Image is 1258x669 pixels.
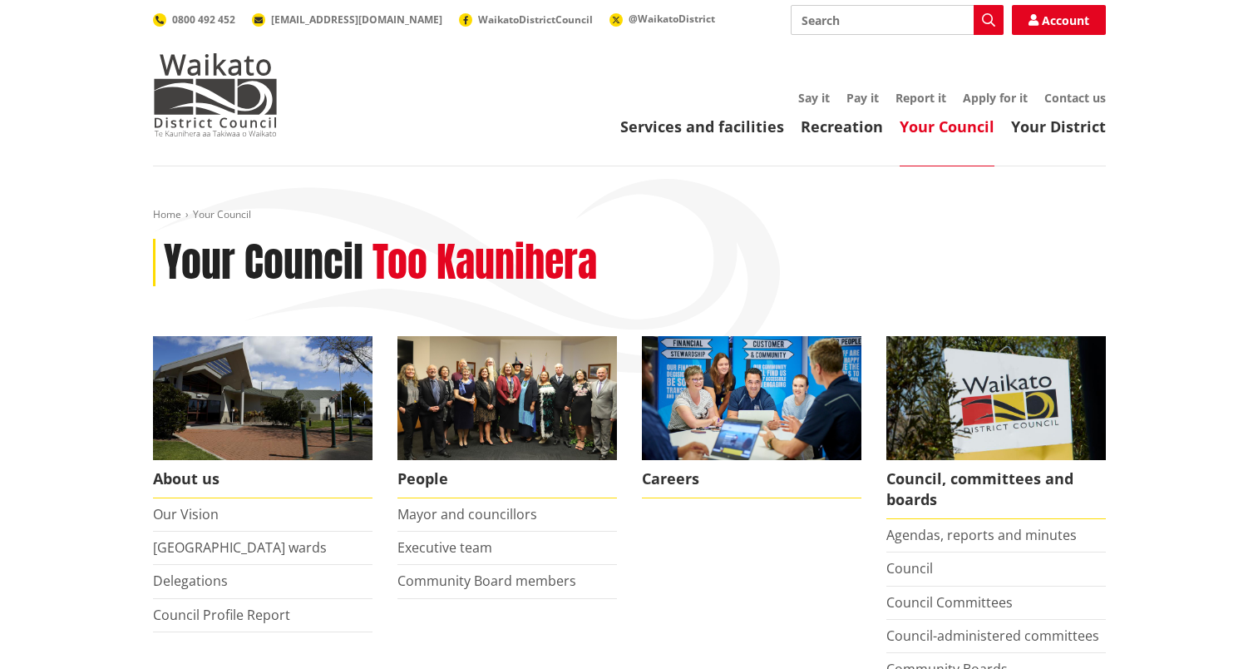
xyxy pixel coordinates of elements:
a: Apply for it [963,90,1028,106]
a: Council Profile Report [153,606,290,624]
a: Agendas, reports and minutes [886,526,1077,544]
a: Your District [1011,116,1106,136]
a: Pay it [846,90,879,106]
a: @WaikatoDistrict [609,12,715,26]
a: 0800 492 452 [153,12,235,27]
nav: breadcrumb [153,208,1106,222]
a: WDC Building 0015 About us [153,336,372,498]
a: Careers [642,336,861,498]
span: Your Council [193,207,251,221]
span: Council, committees and boards [886,460,1106,519]
span: People [397,460,617,498]
a: Recreation [801,116,883,136]
a: Contact us [1044,90,1106,106]
a: Mayor and councillors [397,505,537,523]
a: WaikatoDistrictCouncil [459,12,593,27]
a: Say it [798,90,830,106]
span: [EMAIL_ADDRESS][DOMAIN_NAME] [271,12,442,27]
span: 0800 492 452 [172,12,235,27]
input: Search input [791,5,1004,35]
a: Council Committees [886,593,1013,612]
img: Office staff in meeting - Career page [642,336,861,460]
img: Waikato District Council - Te Kaunihera aa Takiwaa o Waikato [153,53,278,136]
a: Council-administered committees [886,627,1099,645]
a: Report it [895,90,946,106]
a: [GEOGRAPHIC_DATA] wards [153,538,327,557]
span: @WaikatoDistrict [629,12,715,26]
a: Services and facilities [620,116,784,136]
a: Waikato-District-Council-sign Council, committees and boards [886,336,1106,519]
a: Executive team [397,538,492,557]
a: Community Board members [397,572,576,590]
a: Account [1012,5,1106,35]
a: Home [153,207,181,221]
a: Your Council [900,116,994,136]
h2: Too Kaunihera [372,239,597,287]
a: 2022 Council People [397,336,617,498]
a: Council [886,559,933,577]
img: WDC Building 0015 [153,336,372,460]
span: About us [153,460,372,498]
h1: Your Council [164,239,363,287]
a: Our Vision [153,505,219,523]
span: Careers [642,460,861,498]
span: WaikatoDistrictCouncil [478,12,593,27]
img: 2022 Council [397,336,617,460]
iframe: Messenger Launcher [1182,599,1241,659]
img: Waikato-District-Council-sign [886,336,1106,460]
a: Delegations [153,572,228,590]
a: [EMAIL_ADDRESS][DOMAIN_NAME] [252,12,442,27]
